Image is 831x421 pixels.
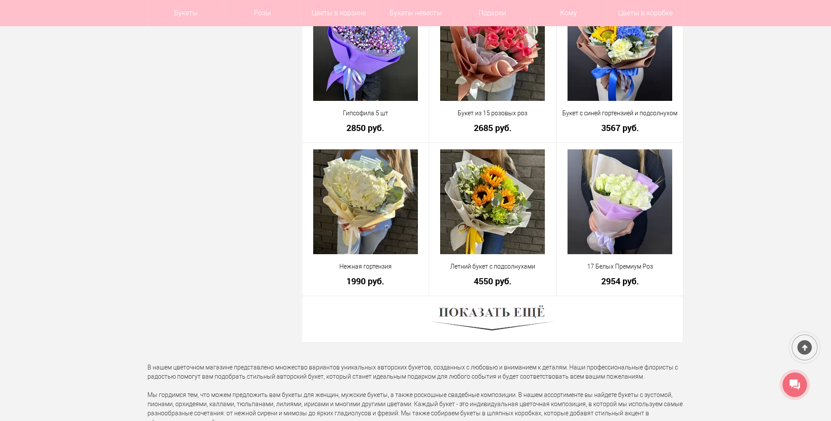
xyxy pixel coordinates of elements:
[432,315,553,322] a: Показать ещё
[435,109,551,118] a: Букет из 15 розовых роз
[568,149,672,254] img: 17 Белых Премиум Роз
[308,276,424,286] a: 1990 руб.
[308,262,424,271] a: Нежная гортензия
[562,123,678,132] a: 3567 руб.
[435,276,551,286] a: 4550 руб.
[308,109,424,118] a: Гипсофила 5 шт
[435,262,551,271] a: Летний букет с подсолнухами
[562,276,678,286] a: 2954 руб.
[562,109,678,118] a: Букет с синей гортензией и подсолнухом
[562,262,678,271] a: 17 Белых Премиум Роз
[440,149,545,254] img: Летний букет с подсолнухами
[313,149,418,254] img: Нежная гортензия
[435,123,551,132] a: 2685 руб.
[308,123,424,132] a: 2850 руб.
[432,303,553,336] img: Показать ещё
